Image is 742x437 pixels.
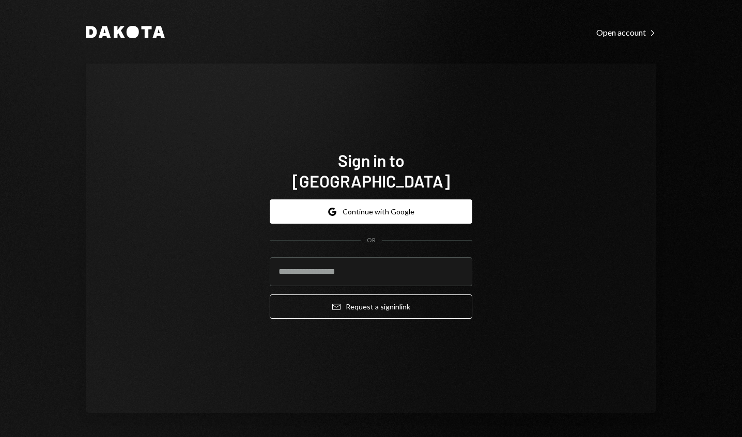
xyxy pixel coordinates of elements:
[270,150,472,191] h1: Sign in to [GEOGRAPHIC_DATA]
[270,199,472,224] button: Continue with Google
[367,236,376,245] div: OR
[596,26,656,38] a: Open account
[596,27,656,38] div: Open account
[270,294,472,319] button: Request a signinlink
